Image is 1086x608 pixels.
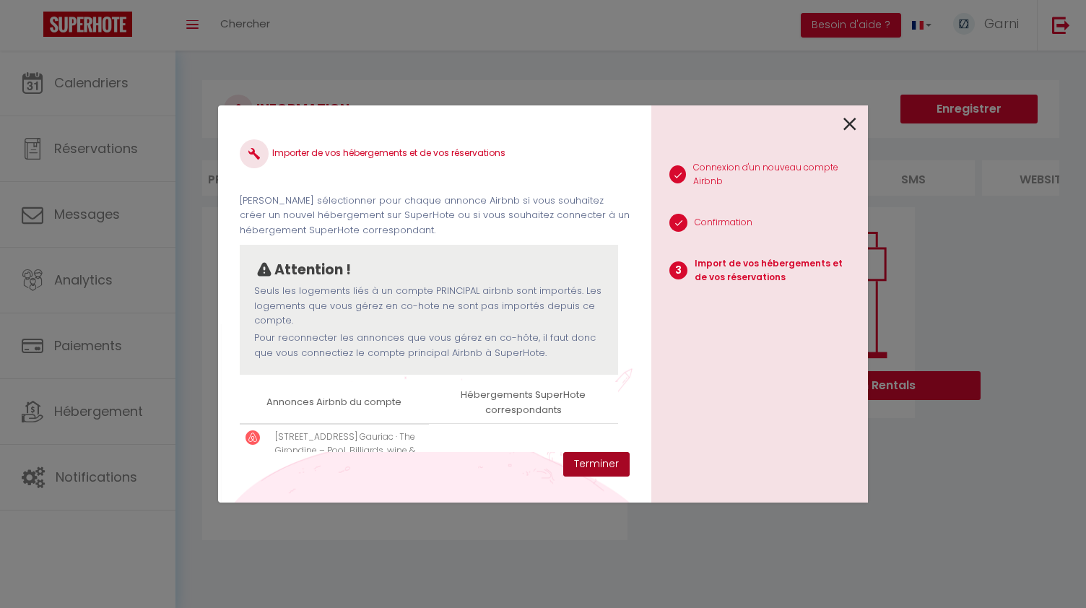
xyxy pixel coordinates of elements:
span: 3 [669,261,687,279]
p: Pour reconnecter les annonces que vous gérez en co-hôte, il faut donc que vous connectiez le comp... [254,331,604,360]
p: Confirmation [695,216,752,230]
button: Ouvrir le widget de chat LiveChat [12,6,55,49]
p: Seuls les logements liés à un compte PRINCIPAL airbnb sont importés. Les logements que vous gérez... [254,284,604,328]
th: Hébergements SuperHote correspondants [429,382,618,423]
p: Attention ! [274,259,351,281]
th: Annonces Airbnb du compte [240,382,429,423]
button: Terminer [563,452,630,477]
p: Import de vos hébergements et de vos réservations [695,257,856,285]
p: [PERSON_NAME] sélectionner pour chaque annonce Airbnb si vous souhaitez créer un nouvel hébergeme... [240,194,630,238]
p: [STREET_ADDRESS] Gauriac · The Girondine – Pool, Billiards, wine & Estuary [267,430,423,472]
p: Connexion d'un nouveau compte Airbnb [693,161,856,188]
h4: Importer de vos hébergements et de vos réservations [240,139,630,168]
